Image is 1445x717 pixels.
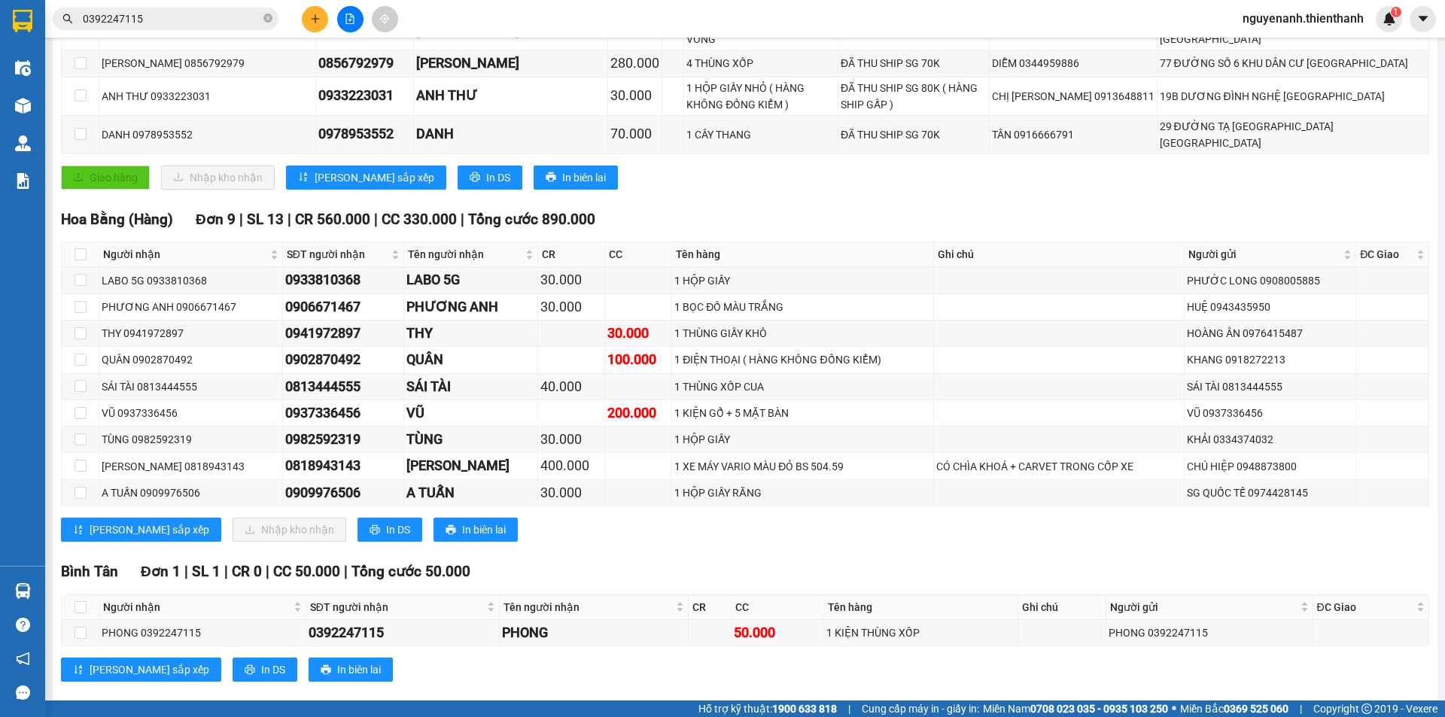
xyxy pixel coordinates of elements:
[345,14,355,24] span: file-add
[461,211,464,228] span: |
[318,123,411,144] div: 0978953552
[102,378,280,395] div: SÁI TÀI 0813444555
[1160,88,1426,105] div: 19B DƯƠNG ĐÌNH NGHỆ [GEOGRAPHIC_DATA]
[61,166,150,190] button: uploadGiao hàng
[232,563,262,580] span: CR 0
[540,376,602,397] div: 40.000
[273,563,340,580] span: CC 50.000
[283,427,404,453] td: 0982592319
[351,563,470,580] span: Tổng cước 50.000
[266,563,269,580] span: |
[934,242,1185,267] th: Ghi chú
[607,323,669,344] div: 30.000
[1188,246,1340,263] span: Người gửi
[468,211,595,228] span: Tổng cước 890.000
[686,80,835,113] div: 1 HỘP GIẤY NHỎ ( HÀNG KHÔNG ĐỒNG KIỂM )
[318,53,411,74] div: 0856792979
[285,296,401,317] div: 0906671467
[310,14,321,24] span: plus
[406,482,535,503] div: A TUẤN
[992,55,1154,71] div: DIỄM 0344959886
[61,563,118,580] span: Bình Tân
[386,521,410,538] span: In DS
[562,169,606,186] span: In biên lai
[102,431,280,448] div: TÙNG 0982592319
[607,349,669,370] div: 100.000
[674,325,931,342] div: 1 THÙNG GIẤY KHÔ
[406,269,535,290] div: LABO 5G
[406,455,535,476] div: [PERSON_NAME]
[841,80,987,113] div: ĐÃ THU SHIP SG 80K ( HÀNG SHIP GẤP )
[406,429,535,450] div: TÙNG
[90,661,209,678] span: [PERSON_NAME] sắp xếp
[824,595,1019,620] th: Tên hàng
[416,53,605,74] div: [PERSON_NAME]
[674,378,931,395] div: 1 THÙNG XỐP CUA
[433,518,518,542] button: printerIn biên lai
[416,85,605,106] div: ANH THƯ
[102,405,280,421] div: VŨ 0937336456
[1110,599,1297,615] span: Người gửi
[102,126,313,143] div: DANH 0978953552
[344,563,348,580] span: |
[607,403,669,424] div: 200.000
[826,624,1016,641] div: 1 KIỆN THÙNG XỐP
[404,267,538,293] td: LABO 5G
[470,172,480,184] span: printer
[534,166,618,190] button: printerIn biên lai
[61,658,221,682] button: sort-ascending[PERSON_NAME] sắp xếp
[674,485,931,501] div: 1 HỘP GIẤY RĂNG
[605,242,672,267] th: CC
[318,85,411,106] div: 0933223031
[102,299,280,315] div: PHƯƠNG ANH 0906671467
[404,321,538,347] td: THY
[302,6,328,32] button: plus
[1224,703,1288,715] strong: 0369 525 060
[337,661,381,678] span: In biên lai
[382,211,457,228] span: CC 330.000
[287,246,388,263] span: SĐT người nhận
[1187,325,1353,342] div: HOÀNG ÂN 0976415487
[374,211,378,228] span: |
[15,583,31,599] img: warehouse-icon
[502,622,686,643] div: PHONG
[285,403,401,424] div: 0937336456
[357,518,422,542] button: printerIn DS
[841,55,987,71] div: ĐÃ THU SHIP SG 70K
[1410,6,1436,32] button: caret-down
[406,376,535,397] div: SÁI TÀI
[992,88,1154,105] div: CHỊ [PERSON_NAME] 0913648811
[263,12,272,26] span: close-circle
[184,563,188,580] span: |
[936,458,1182,475] div: CÓ CHÌA KHOÁ + CARVET TRONG CỐP XE
[15,60,31,76] img: warehouse-icon
[404,480,538,506] td: A TUẤN
[486,169,510,186] span: In DS
[90,521,209,538] span: [PERSON_NAME] sắp xếp
[239,211,243,228] span: |
[379,14,390,24] span: aim
[1187,351,1353,368] div: KHANG 0918272213
[674,431,931,448] div: 1 HỘP GIẤY
[316,50,414,77] td: 0856792979
[1172,706,1176,712] span: ⚪️
[295,211,370,228] span: CR 560.000
[540,482,602,503] div: 30.000
[337,6,364,32] button: file-add
[446,524,456,536] span: printer
[1109,624,1310,641] div: PHONG 0392247115
[283,321,404,347] td: 0941972897
[261,661,285,678] span: In DS
[610,53,659,74] div: 280.000
[538,242,605,267] th: CR
[15,173,31,189] img: solution-icon
[283,267,404,293] td: 0933810368
[689,595,732,620] th: CR
[1187,272,1353,289] div: PHƯỚC LONG 0908005885
[316,116,414,154] td: 0978953552
[141,563,181,580] span: Đơn 1
[224,563,228,580] span: |
[283,453,404,479] td: 0818943143
[196,211,236,228] span: Đơn 9
[1180,700,1288,717] span: Miền Bắc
